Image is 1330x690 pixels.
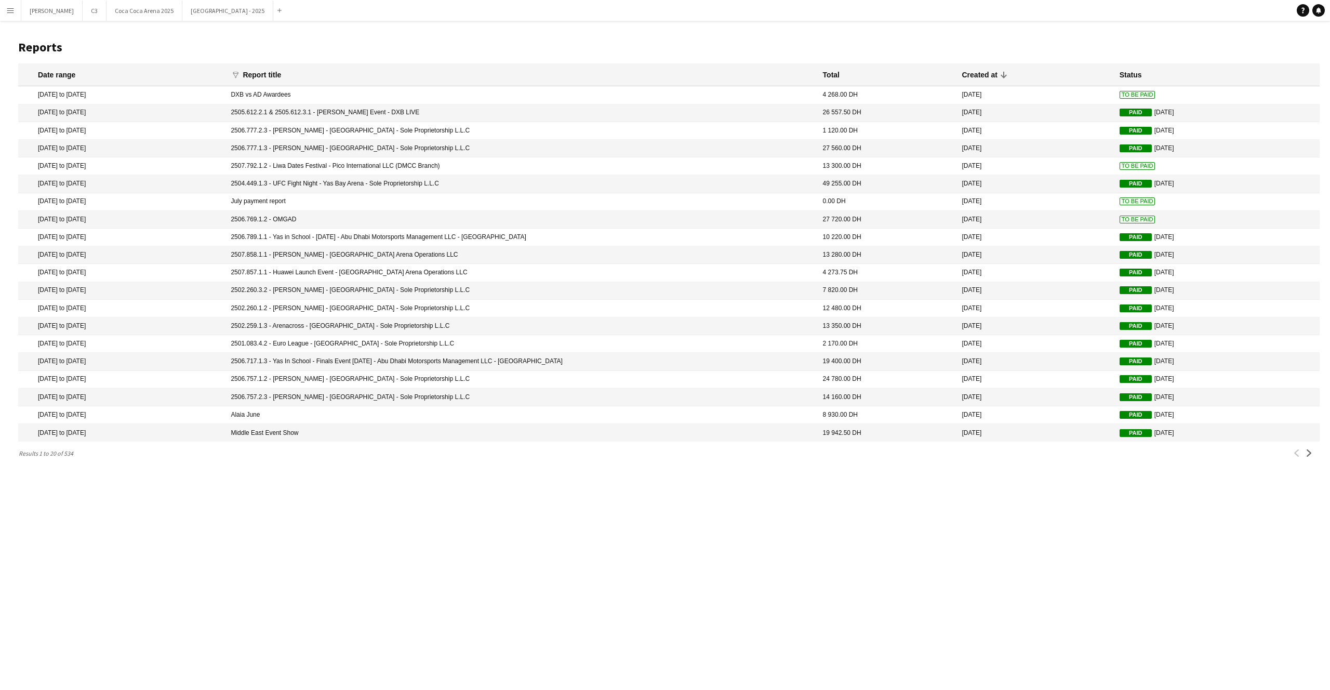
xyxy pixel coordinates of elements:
mat-cell: [DATE] [957,140,1114,157]
mat-cell: Middle East Event Show [225,424,817,442]
mat-cell: 2501.083.4.2 - Euro League - [GEOGRAPHIC_DATA] - Sole Proprietorship L.L.C [225,335,817,353]
mat-cell: [DATE] [957,424,1114,442]
mat-cell: [DATE] to [DATE] [18,317,225,335]
mat-cell: [DATE] [957,122,1114,140]
div: Created at [962,70,997,79]
div: Report title [243,70,281,79]
mat-cell: 1 120.00 DH [818,122,957,140]
mat-cell: [DATE] [957,353,1114,370]
mat-cell: [DATE] [1114,140,1320,157]
mat-cell: [DATE] [957,282,1114,300]
mat-cell: 2505.612.2.1 & 2505.612.3.1 - [PERSON_NAME] Event - DXB LIVE [225,104,817,122]
mat-cell: 2502.260.1.2 - [PERSON_NAME] - [GEOGRAPHIC_DATA] - Sole Proprietorship L.L.C [225,300,817,317]
mat-cell: 13 300.00 DH [818,157,957,175]
mat-cell: [DATE] to [DATE] [18,424,225,442]
mat-cell: [DATE] [957,264,1114,282]
mat-cell: [DATE] [1114,175,1320,193]
mat-cell: [DATE] [957,371,1114,389]
mat-cell: [DATE] to [DATE] [18,264,225,282]
span: Paid [1120,233,1152,241]
mat-cell: [DATE] to [DATE] [18,389,225,406]
mat-cell: [DATE] [1114,317,1320,335]
mat-cell: 10 220.00 DH [818,229,957,246]
span: Paid [1120,357,1152,365]
mat-cell: [DATE] [957,193,1114,211]
mat-cell: [DATE] [1114,424,1320,442]
span: Paid [1120,180,1152,188]
mat-cell: DXB vs AD Awardees [225,86,817,104]
mat-cell: 2506.717.1.3 - Yas In School - Finals Event [DATE] - Abu Dhabi Motorsports Management LLC - [GEOG... [225,353,817,370]
span: Paid [1120,109,1152,116]
mat-cell: [DATE] [1114,406,1320,424]
mat-cell: 27 720.00 DH [818,211,957,229]
div: Status [1120,70,1142,79]
mat-cell: 2502.259.1.3 - Arenacross - [GEOGRAPHIC_DATA] - Sole Proprietorship L.L.C [225,317,817,335]
mat-cell: [DATE] [1114,122,1320,140]
mat-cell: 7 820.00 DH [818,282,957,300]
mat-cell: [DATE] to [DATE] [18,371,225,389]
span: Paid [1120,286,1152,294]
mat-cell: 2506.757.2.3 - [PERSON_NAME] - [GEOGRAPHIC_DATA] - Sole Proprietorship L.L.C [225,389,817,406]
button: C3 [83,1,107,21]
span: Paid [1120,269,1152,276]
mat-cell: 8 930.00 DH [818,406,957,424]
span: Paid [1120,429,1152,437]
mat-cell: 4 268.00 DH [818,86,957,104]
mat-cell: [DATE] [957,300,1114,317]
mat-cell: [DATE] [957,406,1114,424]
button: Coca Coca Arena 2025 [107,1,182,21]
div: Created at [962,70,1007,79]
span: Paid [1120,251,1152,259]
mat-cell: [DATE] to [DATE] [18,104,225,122]
mat-cell: 2506.777.2.3 - [PERSON_NAME] - [GEOGRAPHIC_DATA] - Sole Proprietorship L.L.C [225,122,817,140]
mat-cell: [DATE] [957,389,1114,406]
mat-cell: July payment report [225,193,817,211]
mat-cell: [DATE] to [DATE] [18,140,225,157]
mat-cell: [DATE] [1114,264,1320,282]
mat-cell: 2 170.00 DH [818,335,957,353]
mat-cell: [DATE] to [DATE] [18,246,225,264]
mat-cell: [DATE] to [DATE] [18,157,225,175]
button: [GEOGRAPHIC_DATA] - 2025 [182,1,273,21]
mat-cell: [DATE] to [DATE] [18,282,225,300]
mat-cell: 19 400.00 DH [818,353,957,370]
mat-cell: [DATE] [1114,229,1320,246]
mat-cell: [DATE] [1114,300,1320,317]
mat-cell: 26 557.50 DH [818,104,957,122]
mat-cell: [DATE] [1114,335,1320,353]
span: Paid [1120,393,1152,401]
mat-cell: [DATE] [1114,371,1320,389]
mat-cell: [DATE] [957,86,1114,104]
mat-cell: 2502.260.3.2 - [PERSON_NAME] - [GEOGRAPHIC_DATA] - Sole Proprietorship L.L.C [225,282,817,300]
span: Paid [1120,340,1152,348]
mat-cell: 2506.777.1.3 - [PERSON_NAME] - [GEOGRAPHIC_DATA] - Sole Proprietorship L.L.C [225,140,817,157]
mat-cell: 24 780.00 DH [818,371,957,389]
mat-cell: 2507.792.1.2 - Liwa Dates Festival - Pico International LLC (DMCC Branch) [225,157,817,175]
mat-cell: [DATE] to [DATE] [18,86,225,104]
span: Paid [1120,411,1152,419]
mat-cell: [DATE] [1114,353,1320,370]
mat-cell: 13 280.00 DH [818,246,957,264]
mat-cell: [DATE] [957,246,1114,264]
span: Paid [1120,127,1152,135]
mat-cell: [DATE] [957,157,1114,175]
mat-cell: 2507.857.1.1 - Huawei Launch Event - [GEOGRAPHIC_DATA] Arena Operations LLC [225,264,817,282]
mat-cell: 12 480.00 DH [818,300,957,317]
mat-cell: 13 350.00 DH [818,317,957,335]
mat-cell: [DATE] to [DATE] [18,122,225,140]
mat-cell: 4 273.75 DH [818,264,957,282]
span: Results 1 to 20 of 534 [18,449,77,457]
mat-cell: [DATE] [957,335,1114,353]
mat-cell: 2506.789.1.1 - Yas in School - [DATE] - Abu Dhabi Motorsports Management LLC - [GEOGRAPHIC_DATA] [225,229,817,246]
mat-cell: [DATE] to [DATE] [18,300,225,317]
mat-cell: [DATE] [1114,389,1320,406]
mat-cell: [DATE] [957,317,1114,335]
mat-cell: [DATE] to [DATE] [18,193,225,211]
h1: Reports [18,39,1320,55]
mat-cell: [DATE] to [DATE] [18,406,225,424]
mat-cell: 0.00 DH [818,193,957,211]
button: [PERSON_NAME] [21,1,83,21]
mat-cell: [DATE] to [DATE] [18,335,225,353]
mat-cell: [DATE] [957,211,1114,229]
mat-cell: 49 255.00 DH [818,175,957,193]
